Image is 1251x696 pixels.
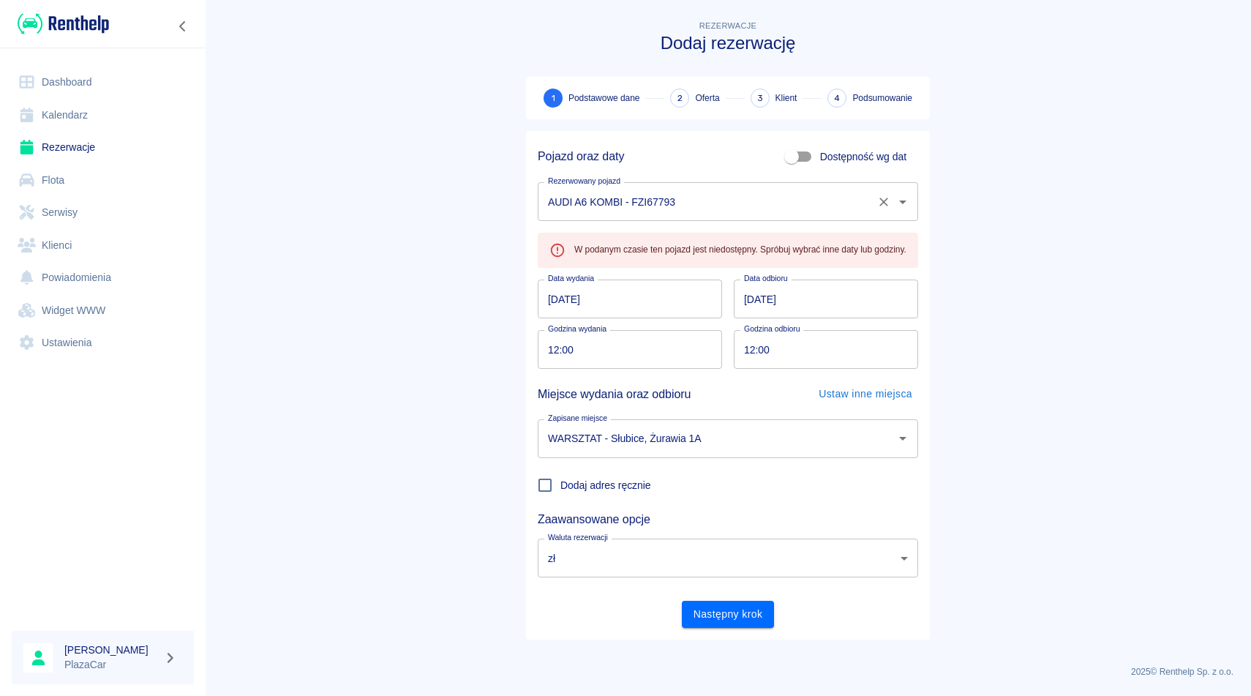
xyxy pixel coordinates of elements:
span: Dostępność wg dat [820,149,906,165]
a: Kalendarz [12,99,194,132]
a: Dashboard [12,66,194,99]
label: Waluta rezerwacji [548,532,608,543]
span: Klient [775,91,797,105]
label: Rezerwowany pojazd [548,176,620,187]
span: Rezerwacje [699,21,756,30]
a: Ustawienia [12,326,194,359]
h5: Zaawansowane opcje [538,512,918,527]
button: Ustaw inne miejsca [813,381,918,408]
label: Data odbioru [744,273,788,284]
label: Godzina wydania [548,323,606,334]
span: Podstawowe dane [568,91,639,105]
span: 2 [677,91,683,106]
span: 3 [757,91,763,106]
h6: [PERSON_NAME] [64,643,158,657]
h5: Miejsce wydania oraz odbioru [538,381,691,408]
span: 1 [552,91,555,106]
button: Wyczyść [874,192,894,212]
span: Dodaj adres ręcznie [560,478,651,493]
input: hh:mm [734,330,908,369]
span: Podsumowanie [852,91,912,105]
a: Klienci [12,229,194,262]
button: Zwiń nawigację [172,17,194,36]
button: Następny krok [682,601,775,628]
div: W podanym czasie ten pojazd jest niedostępny. Spróbuj wybrać inne daty lub godziny. [574,237,906,263]
label: Godzina odbioru [744,323,800,334]
div: zł [538,539,918,577]
span: 4 [834,91,840,106]
a: Serwisy [12,196,194,229]
input: DD.MM.YYYY [538,280,722,318]
span: Oferta [695,91,719,105]
a: Widget WWW [12,294,194,327]
h3: Dodaj rezerwację [526,33,930,53]
p: 2025 © Renthelp Sp. z o.o. [222,665,1233,678]
button: Otwórz [893,428,913,449]
p: PlazaCar [64,657,158,673]
a: Flota [12,164,194,197]
label: Data wydania [548,273,594,284]
input: hh:mm [538,330,712,369]
img: Renthelp logo [18,12,109,36]
a: Rezerwacje [12,131,194,164]
label: Zapisane miejsce [548,413,607,424]
a: Renthelp logo [12,12,109,36]
button: Otwórz [893,192,913,212]
input: DD.MM.YYYY [734,280,918,318]
a: Powiadomienia [12,261,194,294]
h5: Pojazd oraz daty [538,149,624,164]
